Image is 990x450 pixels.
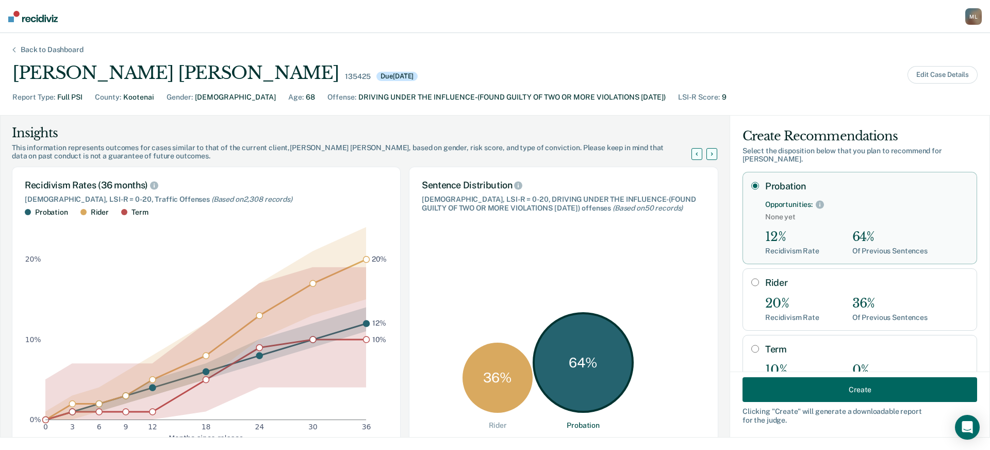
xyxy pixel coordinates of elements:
div: Term [131,208,148,217]
div: County : [95,92,121,103]
button: Edit Case Details [907,66,978,84]
div: Recidivism Rates (36 months) [25,180,388,191]
label: Probation [765,181,968,192]
div: 20% [765,296,819,311]
div: Rider [489,421,507,430]
div: Recidivism Rate [765,247,819,255]
button: ML [965,8,982,25]
div: Age : [288,92,304,103]
div: Offense : [327,92,356,103]
div: 9 [722,92,727,103]
div: Select the disposition below that you plan to recommend for [PERSON_NAME] . [742,147,977,164]
div: [DEMOGRAPHIC_DATA] [195,92,276,103]
g: text [372,255,387,343]
label: Rider [765,277,968,288]
div: Create Recommendations [742,128,977,144]
g: area [45,227,366,420]
div: Clicking " Create " will generate a downloadable report for the judge. [742,407,977,425]
div: Due [DATE] [376,72,418,81]
div: Probation [567,421,600,430]
div: 36 % [463,343,533,413]
div: DRIVING UNDER THE INFLUENCE-(FOUND GUILTY OF TWO OR MORE VIOLATIONS [DATE]) [358,92,666,103]
g: x-axis label [169,433,243,442]
div: Report Type : [12,92,55,103]
div: Gender : [167,92,193,103]
div: [DEMOGRAPHIC_DATA], LSI-R = 0-20, Traffic Offenses [25,195,388,204]
text: 3 [70,423,75,431]
text: 12% [372,319,386,327]
div: 68 [306,92,315,103]
text: 36 [362,423,371,431]
div: Probation [35,208,68,217]
div: 10% [765,363,819,378]
text: 0 [43,423,48,431]
g: x-axis tick label [43,423,371,431]
div: Recidivism Rate [765,313,819,322]
div: LSI-R Score : [678,92,720,103]
div: Kootenai [123,92,154,103]
div: Back to Dashboard [8,45,96,54]
div: 135425 [345,72,370,81]
div: Of Previous Sentences [852,247,928,255]
text: 20% [25,255,41,263]
button: Create [742,377,977,402]
g: dot [43,256,370,423]
text: 30 [308,423,318,431]
text: 0% [30,415,41,424]
div: 36% [852,296,928,311]
div: 64% [852,230,928,245]
div: [DEMOGRAPHIC_DATA], LSI-R = 0-20, DRIVING UNDER THE INFLUENCE-(FOUND GUILTY OF TWO OR MORE VIOLAT... [422,195,705,213]
text: Months since release [169,433,243,442]
div: This information represents outcomes for cases similar to that of the current client, [PERSON_NAM... [12,143,704,161]
g: y-axis tick label [25,255,41,424]
div: Open Intercom Messenger [955,415,980,440]
div: Of Previous Sentences [852,313,928,322]
div: Full PSI [57,92,82,103]
text: 12 [148,423,157,431]
div: Insights [12,125,704,141]
text: 10% [25,335,41,343]
div: M L [965,8,982,25]
text: 10% [372,335,387,343]
div: 0% [852,363,928,378]
text: 18 [202,423,211,431]
div: Sentence Distribution [422,180,705,191]
div: Rider [91,208,109,217]
text: 20% [372,255,387,263]
span: (Based on 2,308 records ) [211,195,292,203]
span: (Based on 50 records ) [613,204,683,212]
label: Term [765,344,968,355]
div: 12% [765,230,819,245]
text: 24 [255,423,264,431]
div: Opportunities: [765,200,813,209]
text: 9 [124,423,128,431]
img: Recidiviz [8,11,58,22]
div: [PERSON_NAME] [PERSON_NAME] [12,62,339,84]
div: 64 % [533,312,634,413]
span: None yet [765,213,968,221]
text: 6 [97,423,102,431]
